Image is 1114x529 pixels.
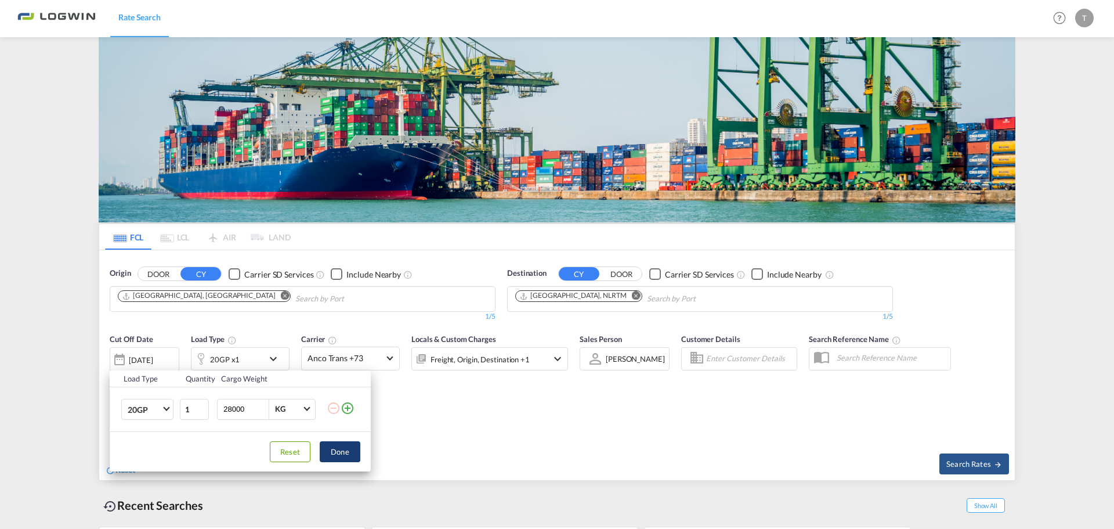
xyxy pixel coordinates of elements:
button: Reset [270,441,310,462]
md-icon: icon-minus-circle-outline [327,401,341,415]
input: Enter Weight [222,400,269,419]
button: Done [320,441,360,462]
md-icon: icon-plus-circle-outline [341,401,355,415]
div: KG [275,404,285,413]
th: Quantity [179,370,215,387]
div: Cargo Weight [221,373,320,384]
th: Load Type [110,370,179,387]
span: 20GP [128,404,161,416]
md-select: Choose: 20GP [121,399,173,420]
input: Qty [180,399,209,420]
